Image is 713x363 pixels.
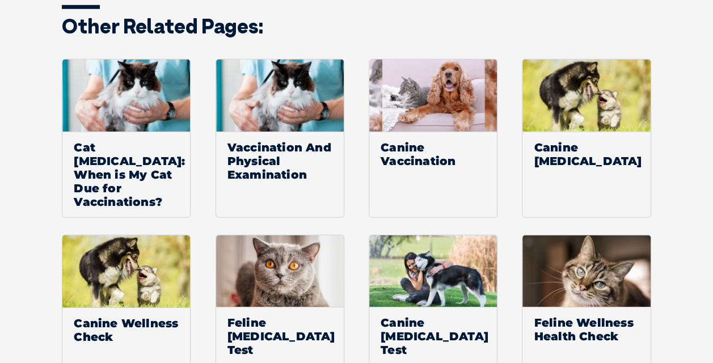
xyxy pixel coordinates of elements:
[62,132,190,217] span: Cat [MEDICAL_DATA]: When is My Cat Due for Vaccinations?
[62,307,190,352] span: Canine Wellness Check
[522,235,650,307] img: cat wellness check
[216,59,344,218] a: Vaccination And Physical Examination
[216,132,344,190] span: Vaccination And Physical Examination
[62,59,191,218] a: Cat [MEDICAL_DATA]: When is My Cat Due for Vaccinations?
[522,307,650,352] span: Feline Wellness Health Check
[62,235,191,307] img: Default Thumbnail
[62,16,652,36] h3: Other related pages:
[369,132,497,176] span: Canine Vaccination
[522,60,651,132] img: Default Thumbnail
[691,52,702,63] button: Search
[369,59,497,218] a: Canine Vaccination
[522,59,651,218] a: Default ThumbnailCanine [MEDICAL_DATA]
[522,132,650,176] span: Canine [MEDICAL_DATA]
